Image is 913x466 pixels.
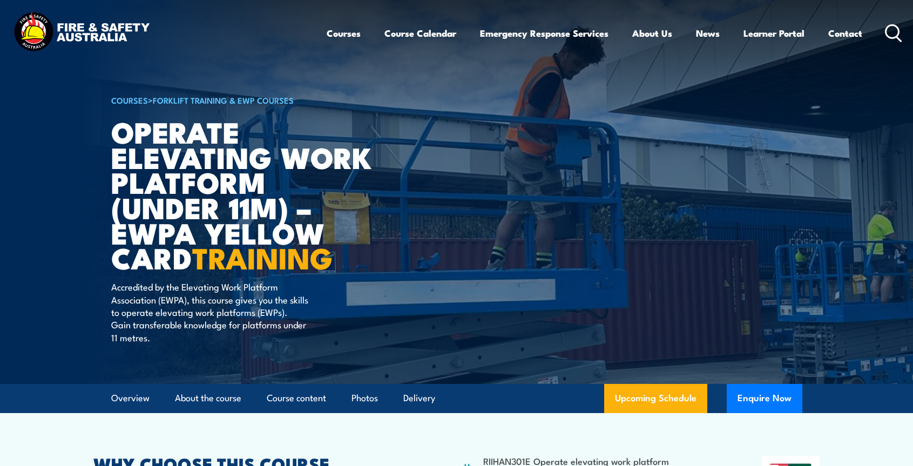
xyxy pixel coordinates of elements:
strong: TRAINING [192,234,333,279]
a: Delivery [403,384,435,413]
a: Forklift Training & EWP Courses [153,94,294,106]
a: Contact [828,19,862,48]
p: Accredited by the Elevating Work Platform Association (EWPA), this course gives you the skills to... [111,280,308,343]
a: Course Calendar [384,19,456,48]
a: About the course [175,384,241,413]
a: About Us [632,19,672,48]
a: Emergency Response Services [480,19,608,48]
a: Overview [111,384,150,413]
a: Course content [267,384,326,413]
a: Upcoming Schedule [604,384,707,413]
a: News [696,19,720,48]
a: COURSES [111,94,148,106]
a: Courses [327,19,361,48]
button: Enquire Now [727,384,802,413]
a: Photos [351,384,378,413]
h1: Operate Elevating Work Platform (under 11m) – EWPA Yellow Card [111,119,378,270]
a: Learner Portal [743,19,804,48]
h6: > [111,93,378,106]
